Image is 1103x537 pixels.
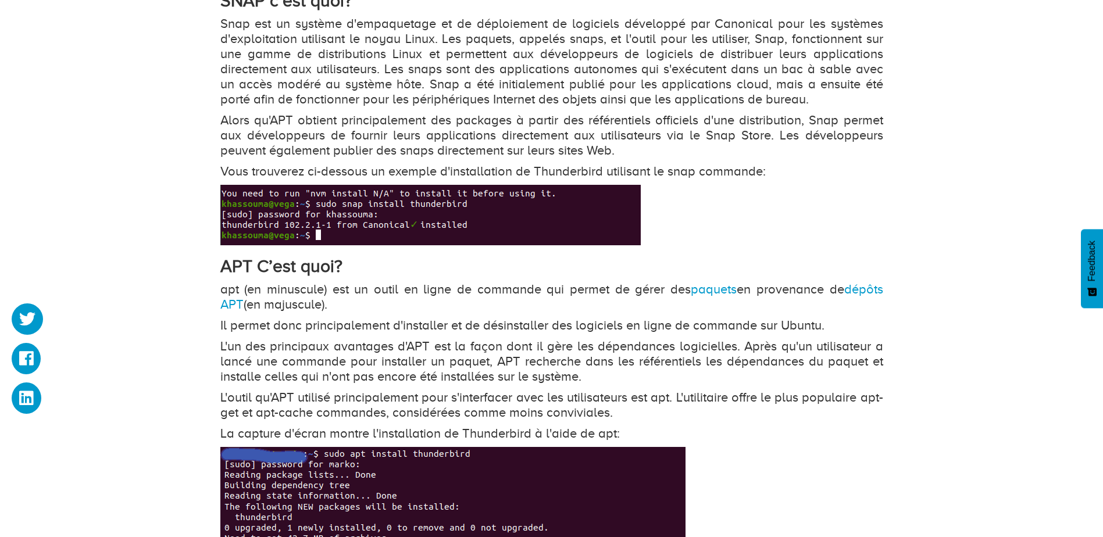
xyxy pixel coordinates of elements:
[844,282,883,296] a: dépôts
[220,426,883,441] p: La capture d'écran montre l'installation de Thunderbird à l'aide de apt:
[220,16,883,107] p: Snap est un système d'empaquetage et de déploiement de logiciels développé par Canonical pour les...
[220,297,244,312] a: APT
[220,185,641,245] img: aufa-A8FQEfOuNZhtEQJmUqY_NOxk_cH_aw5j91OOCsBZBzKAPi3zuT3TKvZOGCGremhFCOyw6SFE8RTs4YLvPeaQOl3Wyizs...
[220,164,883,179] p: Vous trouverez ci-dessous un exemple d'installation de Thunderbird utilisant le snap commande:
[220,282,883,312] p: apt (en minuscule) est un outil en ligne de commande qui permet de gérer des en provenance de (en...
[1045,479,1089,523] iframe: Drift Widget Chat Controller
[220,318,883,333] p: Il permet donc principalement d'installer et de désinstaller des logiciels en ligne de commande s...
[1087,241,1097,281] span: Feedback
[1081,229,1103,308] button: Feedback - Afficher l’enquête
[863,358,1096,486] iframe: Drift Widget Chat Window
[220,390,883,420] p: L'outil qu'APT utilisé principalement pour s'interfacer avec les utilisateurs est apt. L'utilitai...
[220,113,883,158] p: Alors qu'APT obtient principalement des packages à partir des référentiels officiels d'une distri...
[220,256,342,276] strong: APT C’est quoi?
[220,339,883,384] p: L'un des principaux avantages d'APT est la façon dont il gère les dépendances logicielles. Après ...
[691,282,737,296] a: paquets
